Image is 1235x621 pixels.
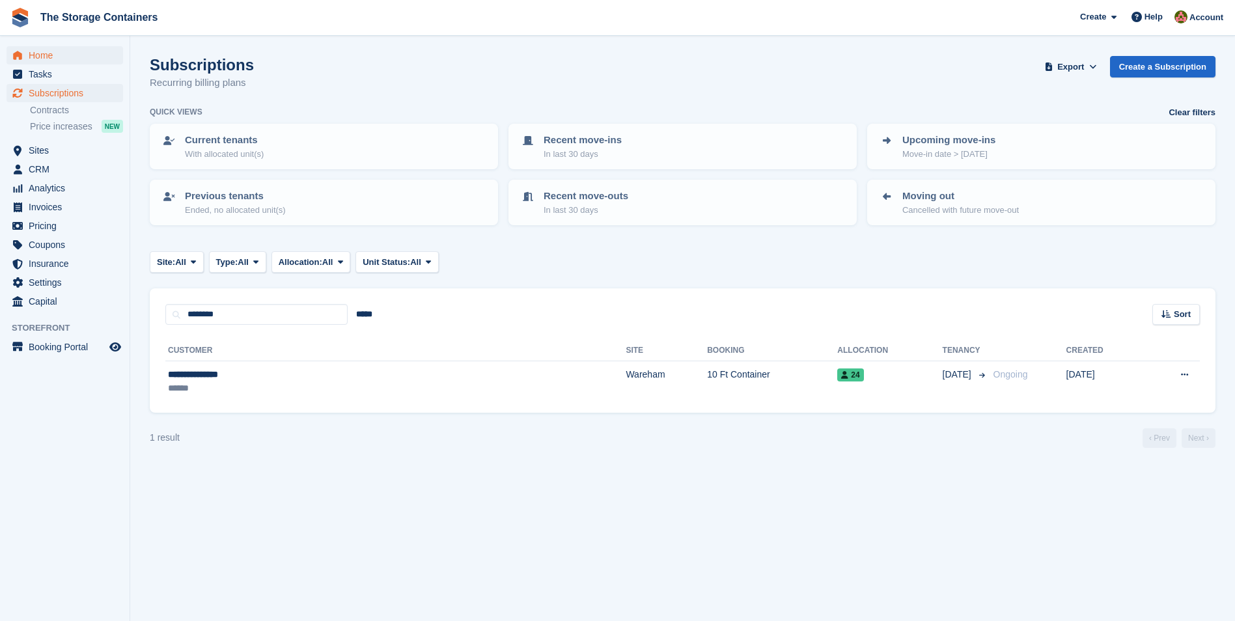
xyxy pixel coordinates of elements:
p: Recurring billing plans [150,76,254,90]
a: menu [7,198,123,216]
a: The Storage Containers [35,7,163,28]
span: Pricing [29,217,107,235]
a: menu [7,338,123,356]
p: Moving out [902,189,1019,204]
span: 24 [837,368,863,381]
p: Recent move-ins [544,133,622,148]
a: Previous tenants Ended, no allocated unit(s) [151,181,497,224]
button: Export [1042,56,1100,77]
p: Upcoming move-ins [902,133,995,148]
a: menu [7,141,123,159]
span: Home [29,46,107,64]
a: menu [7,217,123,235]
a: Price increases NEW [30,119,123,133]
a: Previous [1143,428,1176,448]
a: Create a Subscription [1110,56,1215,77]
span: All [322,256,333,269]
span: [DATE] [943,368,974,381]
span: Export [1057,61,1084,74]
img: Kirsty Simpson [1174,10,1187,23]
button: Allocation: All [271,251,351,273]
a: menu [7,292,123,310]
span: All [410,256,421,269]
span: Booking Portal [29,338,107,356]
th: Created [1066,340,1143,361]
span: All [175,256,186,269]
a: Clear filters [1169,106,1215,119]
span: Sites [29,141,107,159]
a: Preview store [107,339,123,355]
a: Recent move-outs In last 30 days [510,181,855,224]
th: Customer [165,340,626,361]
p: Cancelled with future move-out [902,204,1019,217]
a: menu [7,236,123,254]
span: Price increases [30,120,92,133]
a: menu [7,255,123,273]
span: Capital [29,292,107,310]
span: Account [1189,11,1223,24]
h6: Quick views [150,106,202,118]
span: Create [1080,10,1106,23]
p: In last 30 days [544,148,622,161]
p: Previous tenants [185,189,286,204]
a: Contracts [30,104,123,117]
span: Settings [29,273,107,292]
span: Storefront [12,322,130,335]
p: With allocated unit(s) [185,148,264,161]
nav: Page [1140,428,1218,448]
th: Site [626,340,707,361]
p: Current tenants [185,133,264,148]
button: Site: All [150,251,204,273]
span: Subscriptions [29,84,107,102]
th: Booking [707,340,837,361]
p: In last 30 days [544,204,628,217]
a: menu [7,46,123,64]
a: Current tenants With allocated unit(s) [151,125,497,168]
button: Type: All [209,251,266,273]
a: menu [7,84,123,102]
span: Analytics [29,179,107,197]
a: Moving out Cancelled with future move-out [868,181,1214,224]
span: Type: [216,256,238,269]
span: Allocation: [279,256,322,269]
span: Tasks [29,65,107,83]
a: menu [7,160,123,178]
div: NEW [102,120,123,133]
span: Site: [157,256,175,269]
p: Ended, no allocated unit(s) [185,204,286,217]
span: Sort [1174,308,1191,321]
p: Move-in date > [DATE] [902,148,995,161]
a: Next [1182,428,1215,448]
span: Ongoing [993,369,1028,379]
span: CRM [29,160,107,178]
span: Help [1145,10,1163,23]
span: Coupons [29,236,107,254]
a: menu [7,65,123,83]
a: Upcoming move-ins Move-in date > [DATE] [868,125,1214,168]
span: Unit Status: [363,256,410,269]
th: Tenancy [943,340,988,361]
td: Wareham [626,361,707,402]
span: Invoices [29,198,107,216]
a: menu [7,179,123,197]
a: menu [7,273,123,292]
span: All [238,256,249,269]
p: Recent move-outs [544,189,628,204]
div: 1 result [150,431,180,445]
th: Allocation [837,340,942,361]
button: Unit Status: All [355,251,438,273]
a: Recent move-ins In last 30 days [510,125,855,168]
h1: Subscriptions [150,56,254,74]
span: Insurance [29,255,107,273]
td: [DATE] [1066,361,1143,402]
img: stora-icon-8386f47178a22dfd0bd8f6a31ec36ba5ce8667c1dd55bd0f319d3a0aa187defe.svg [10,8,30,27]
td: 10 Ft Container [707,361,837,402]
